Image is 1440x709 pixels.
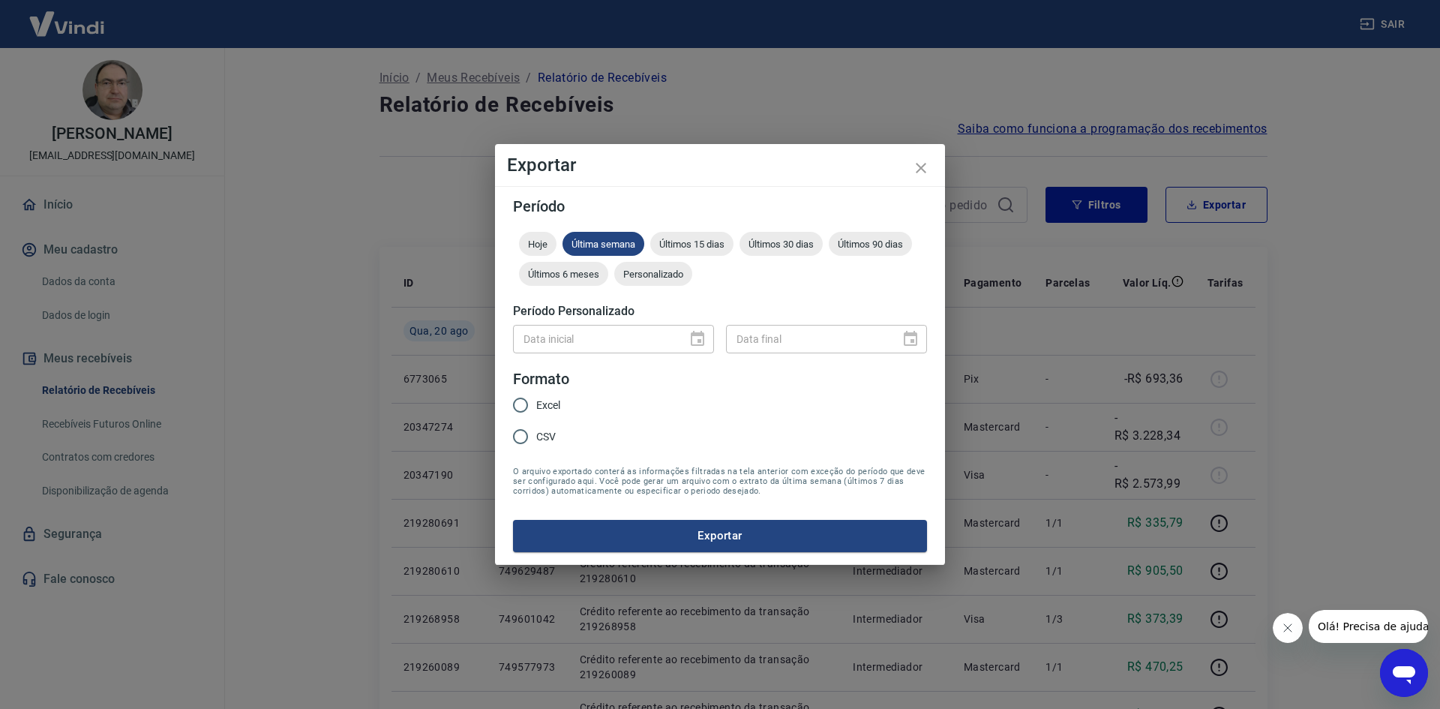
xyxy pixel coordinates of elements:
span: Última semana [562,239,644,250]
button: close [903,150,939,186]
div: Últimos 90 dias [829,232,912,256]
input: DD/MM/YYYY [726,325,889,353]
span: Excel [536,398,560,413]
span: Personalizado [614,269,692,280]
span: Olá! Precisa de ajuda? [9,11,126,23]
button: Exportar [513,520,927,551]
h4: Exportar [507,156,933,174]
h5: Período Personalizado [513,304,927,319]
div: Última semana [562,232,644,256]
span: Últimos 30 dias [739,239,823,250]
div: Últimos 15 dias [650,232,733,256]
h5: Período [513,199,927,214]
div: Últimos 6 meses [519,262,608,286]
iframe: Fechar mensagem [1273,613,1303,643]
div: Últimos 30 dias [739,232,823,256]
span: Últimos 6 meses [519,269,608,280]
div: Personalizado [614,262,692,286]
span: Últimos 15 dias [650,239,733,250]
span: O arquivo exportado conterá as informações filtradas na tela anterior com exceção do período que ... [513,467,927,496]
span: Últimos 90 dias [829,239,912,250]
iframe: Botão para abrir a janela de mensagens [1380,649,1428,697]
input: DD/MM/YYYY [513,325,676,353]
iframe: Mensagem da empresa [1309,610,1428,643]
div: Hoje [519,232,556,256]
span: CSV [536,429,556,445]
span: Hoje [519,239,556,250]
legend: Formato [513,368,569,390]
